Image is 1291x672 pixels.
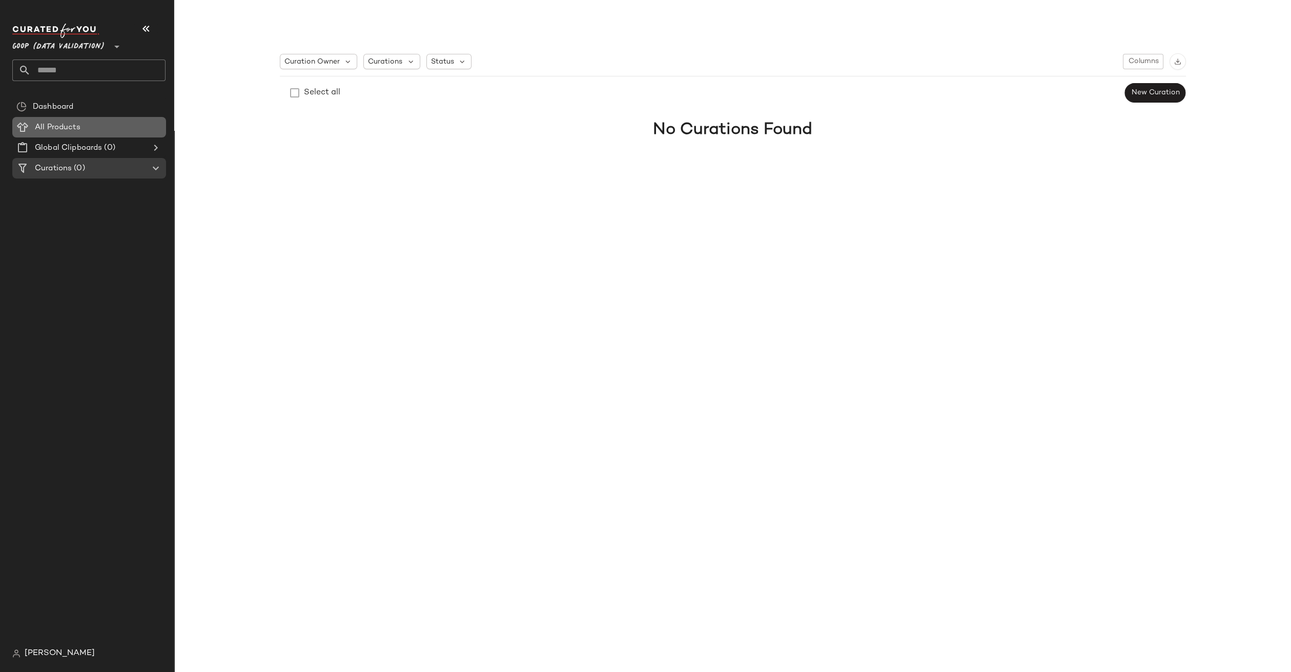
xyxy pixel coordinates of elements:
span: Curations [35,163,72,174]
div: Select all [304,87,340,99]
span: Columns [1128,57,1158,66]
span: New Curation [1131,89,1179,97]
span: All Products [35,122,80,133]
img: svg%3e [12,649,21,658]
button: New Curation [1124,83,1185,103]
img: svg%3e [16,102,27,112]
span: Curation Owner [284,56,340,67]
span: Dashboard [33,101,73,113]
h1: No Curations Found [653,117,812,142]
img: cfy_white_logo.C9jOOHJF.svg [12,24,99,38]
span: (0) [72,163,85,174]
span: [PERSON_NAME] [25,647,95,660]
span: Goop (Data Validation) [12,35,105,53]
button: Columns [1123,54,1163,69]
span: Global Clipboards [35,142,102,154]
span: (0) [102,142,115,154]
span: Status [431,56,454,67]
span: Curations [368,56,402,67]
